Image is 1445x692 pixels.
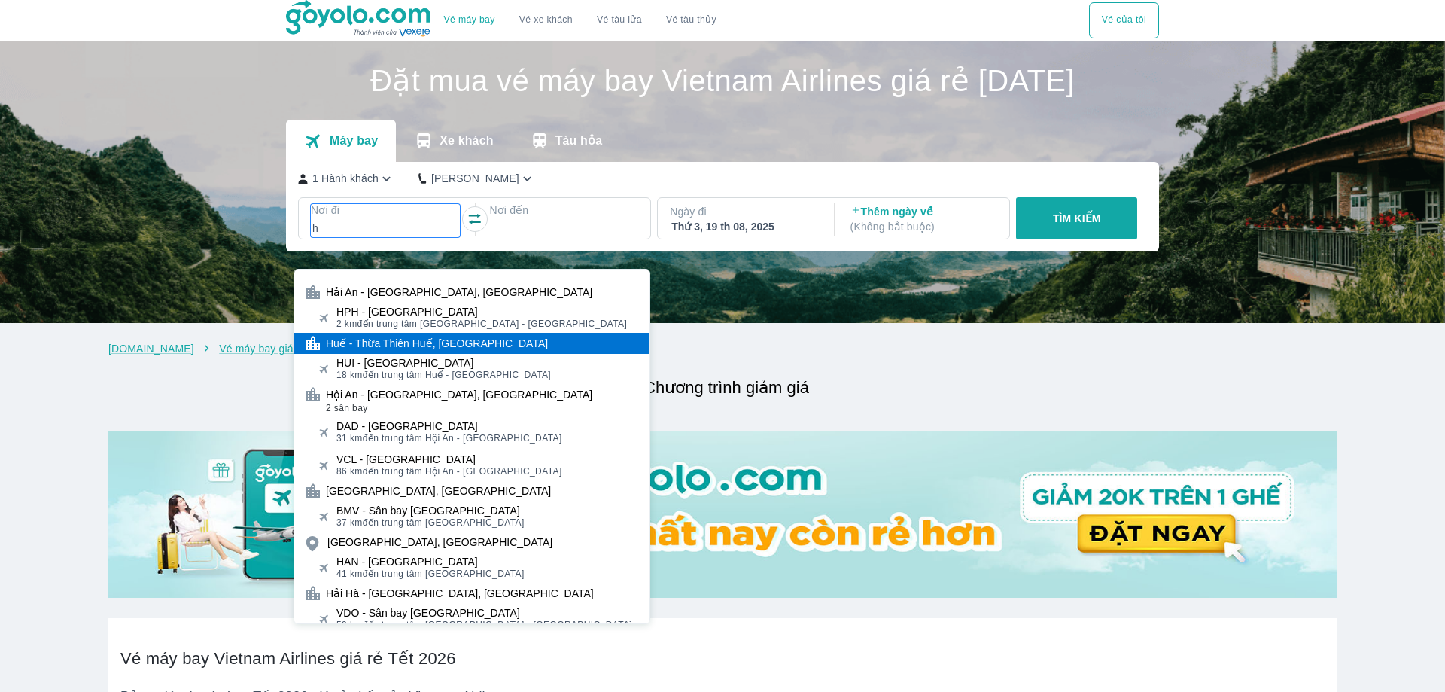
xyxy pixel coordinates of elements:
a: [DOMAIN_NAME] [108,343,194,355]
a: Vé máy bay [444,14,495,26]
div: Huế - Thừa Thiên Huế, [GEOGRAPHIC_DATA] [326,336,548,351]
span: 31 km [336,433,363,444]
p: Thêm ngày về [850,204,996,234]
a: Vé tàu lửa [585,2,654,38]
span: đến trung tâm [GEOGRAPHIC_DATA] - [GEOGRAPHIC_DATA] [336,318,627,330]
a: Vé xe khách [519,14,573,26]
div: choose transportation mode [432,2,729,38]
div: HUI - [GEOGRAPHIC_DATA] [336,357,551,369]
button: TÌM KIẾM [1016,197,1137,239]
div: Hội An - [GEOGRAPHIC_DATA], [GEOGRAPHIC_DATA] [326,387,592,402]
span: 41 km [336,569,363,579]
nav: breadcrumb [108,341,1337,356]
button: 1 Hành khách [298,171,394,187]
span: 18 km [336,370,363,380]
button: [PERSON_NAME] [418,171,535,187]
span: 59 km [336,620,363,630]
div: HPH - [GEOGRAPHIC_DATA] [336,306,627,318]
div: Hải An - [GEOGRAPHIC_DATA], [GEOGRAPHIC_DATA] [326,285,592,300]
span: đến trung tâm [GEOGRAPHIC_DATA] - [GEOGRAPHIC_DATA] [336,619,632,631]
div: VCL - [GEOGRAPHIC_DATA] [336,453,562,465]
div: DAD - [GEOGRAPHIC_DATA] [336,420,562,432]
div: Thứ 3, 19 th 08, 2025 [671,219,817,234]
button: Vé tàu thủy [654,2,729,38]
img: banner-home [108,431,1337,598]
a: Vé máy bay giá rẻ [219,343,306,355]
p: [PERSON_NAME] [431,171,519,186]
p: ( Không bắt buộc ) [850,219,996,234]
span: 86 km [336,466,363,477]
p: TÌM KIẾM [1053,211,1101,226]
div: choose transportation mode [1089,2,1159,38]
span: đến trung tâm Hội An - [GEOGRAPHIC_DATA] [336,432,562,444]
p: Máy bay [330,133,378,148]
div: [GEOGRAPHIC_DATA], [GEOGRAPHIC_DATA] [326,483,551,498]
p: Nơi đi [311,203,460,218]
span: 2 km [336,319,357,329]
div: BMV - Sân bay [GEOGRAPHIC_DATA] [336,505,525,517]
p: Ngày đi [670,204,819,219]
span: đến trung tâm [GEOGRAPHIC_DATA] [336,568,525,580]
p: Tàu hỏa [555,133,603,148]
span: đến trung tâm [GEOGRAPHIC_DATA] [336,517,525,529]
span: đến trung tâm Hội An - [GEOGRAPHIC_DATA] [336,465,562,477]
span: 2 sân bay [326,402,592,414]
h1: Đặt mua vé máy bay Vietnam Airlines giá rẻ [DATE] [286,66,1159,96]
h2: Chương trình giảm giá [116,374,1337,401]
p: 1 Hành khách [312,171,379,186]
span: đến trung tâm Huế - [GEOGRAPHIC_DATA] [336,369,551,381]
div: Hải Hà - [GEOGRAPHIC_DATA], [GEOGRAPHIC_DATA] [326,586,594,601]
h2: Vé máy bay Vietnam Airlines giá rẻ Tết 2026 [120,648,1325,669]
span: 37 km [336,517,363,528]
p: Nơi đến [489,203,638,218]
div: VDO - Sân bay [GEOGRAPHIC_DATA] [336,607,632,619]
button: Vé của tôi [1089,2,1159,38]
div: transportation tabs [286,120,620,162]
p: Xe khách [440,133,493,148]
div: [GEOGRAPHIC_DATA], [GEOGRAPHIC_DATA] [327,535,552,550]
div: HAN - [GEOGRAPHIC_DATA] [336,556,525,568]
